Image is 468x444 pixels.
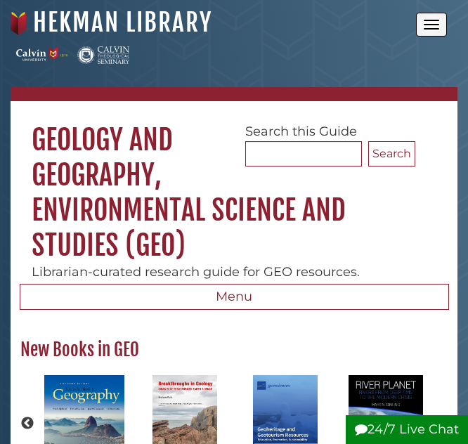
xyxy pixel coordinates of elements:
button: Open the menu [416,13,447,37]
button: Menu [20,284,449,311]
button: Search [368,141,415,166]
img: Calvin Theological Seminary [77,46,129,64]
a: Hekman Library [33,7,212,38]
h1: Geology and Geography, Environmental Science and Studies (GEO) [11,101,457,263]
span: Librarian-curated research guide for GEO resources. [32,264,360,280]
button: 24/7 Live Chat [346,415,468,444]
h2: New Books in GEO [13,339,455,361]
nav: breadcrumb [11,87,457,101]
button: Previous [20,417,34,431]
